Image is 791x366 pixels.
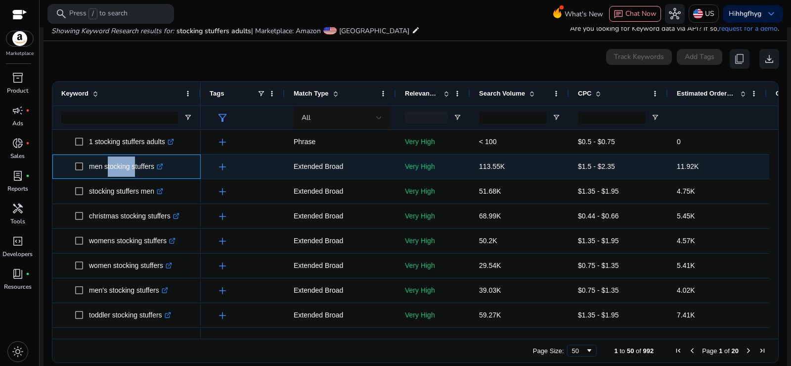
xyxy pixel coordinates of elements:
span: Page [702,347,717,355]
div: Last Page [758,347,766,355]
span: 11.92K [677,162,699,170]
span: $0.75 - $1.35 [578,286,619,294]
span: CPC [578,90,591,97]
button: hub [665,4,685,24]
span: book_4 [12,268,24,280]
p: Tools [10,217,25,226]
p: christmas stocking stuffers [89,206,179,226]
p: US [705,5,714,22]
p: Extended Broad [294,206,387,226]
span: to [619,347,625,355]
span: hub [669,8,681,20]
i: Showing Keyword Research results for: [51,26,174,36]
p: stocking stuffers men [89,181,163,202]
b: hhgfhyg [736,9,761,18]
p: Marketplace [6,50,34,57]
p: Extended Broad [294,231,387,251]
span: 50.2K [479,237,497,245]
span: 1 [719,347,722,355]
span: add [217,310,228,321]
span: $0.44 - $0.66 [578,212,619,220]
span: fiber_manual_record [26,141,30,145]
p: men stocking stuffers [89,157,163,177]
span: 39.03K [479,286,501,294]
span: fiber_manual_record [26,272,30,276]
button: Open Filter Menu [552,113,560,121]
span: add [217,210,228,222]
span: add [217,260,228,272]
p: Reports [7,184,28,193]
span: add [217,186,228,198]
p: womens stocking stuffers [89,231,176,251]
span: / [88,8,97,19]
span: $1.35 - $1.95 [578,187,619,195]
span: 68.99K [479,212,501,220]
p: Resources [4,282,32,291]
span: Relevance Score [405,90,439,97]
span: 992 [643,347,654,355]
span: Chat Now [625,9,657,18]
img: us.svg [693,9,703,19]
span: of [636,347,641,355]
span: fiber_manual_record [26,174,30,178]
span: chat [614,9,623,19]
div: Page Size [567,345,597,357]
button: download [759,49,779,69]
input: CPC Filter Input [578,111,645,123]
span: add [217,136,228,148]
input: Keyword Filter Input [61,111,178,123]
p: Product [7,86,28,95]
span: 113.55K [479,162,505,170]
span: 7.41K [677,311,695,319]
span: 4.02K [677,286,695,294]
span: $1.35 - $1.95 [578,311,619,319]
span: fiber_manual_record [26,108,30,112]
p: Press to search [69,8,128,19]
p: Very High [405,181,461,202]
p: Hi [729,10,761,17]
span: Estimated Orders/Month [677,90,736,97]
p: Very High [405,132,461,152]
span: lab_profile [12,170,24,182]
span: add [217,161,228,173]
span: 51.68K [479,187,501,195]
p: Very High [405,157,461,177]
span: campaign [12,105,24,116]
div: 50 [572,347,585,355]
span: 4.57K [677,237,695,245]
span: 1 [615,347,618,355]
span: 50 [627,347,634,355]
p: 1 stocking stuffers adults [89,132,174,152]
p: Very High [405,256,461,276]
p: women stocking stuffers [89,256,172,276]
p: Phrase [294,132,387,152]
div: First Page [674,347,682,355]
span: 59.27K [479,311,501,319]
p: Very High [405,305,461,325]
span: Tags [210,90,224,97]
p: Extended Broad [294,256,387,276]
button: Open Filter Menu [453,113,461,121]
span: What's New [565,5,603,23]
span: 20 [732,347,739,355]
span: 0 [677,138,681,146]
input: Search Volume Filter Input [479,111,546,123]
span: | Marketplace: Amazon [251,26,321,36]
p: Very High [405,206,461,226]
p: Developers [2,250,33,259]
button: chatChat Now [609,6,661,22]
span: donut_small [12,137,24,149]
span: stocking stuffers adults [176,26,251,36]
p: men's stocking stuffers [89,280,168,301]
span: search [55,8,67,20]
span: 5.41K [677,261,695,269]
span: $1.35 - $1.95 [578,237,619,245]
p: Very High [405,280,461,301]
span: handyman [12,203,24,214]
p: Extended Broad [294,157,387,177]
button: Open Filter Menu [184,113,192,121]
p: Sales [10,152,25,160]
span: $0.5 - $0.75 [578,138,615,146]
div: Next Page [745,347,752,355]
p: Extended Broad [294,181,387,202]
